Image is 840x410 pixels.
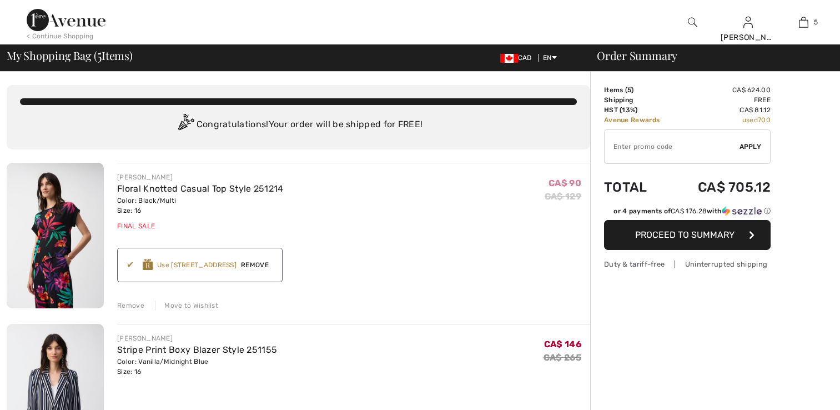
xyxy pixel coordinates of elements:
[799,16,808,29] img: My Bag
[27,9,105,31] img: 1ère Avenue
[117,301,144,311] div: Remove
[604,168,676,206] td: Total
[97,47,102,62] span: 5
[117,333,277,343] div: [PERSON_NAME]
[688,16,697,29] img: search the website
[604,105,676,115] td: HST (13%)
[117,183,283,194] a: Floral Knotted Casual Top Style 251214
[143,259,153,270] img: Reward-Logo.svg
[758,116,771,124] span: 700
[544,352,581,363] s: CA$ 265
[500,54,518,63] img: Canadian Dollar
[676,95,771,105] td: Free
[20,114,577,136] div: Congratulations! Your order will be shipped for FREE!
[635,229,735,240] span: Proceed to Summary
[676,105,771,115] td: CA$ 81.12
[721,32,775,43] div: [PERSON_NAME]
[174,114,197,136] img: Congratulation2.svg
[722,206,762,216] img: Sezzle
[740,142,762,152] span: Apply
[604,115,676,125] td: Avenue Rewards
[155,301,218,311] div: Move to Wishlist
[604,95,676,105] td: Shipping
[549,178,581,188] span: CA$ 90
[237,260,273,270] span: Remove
[544,339,581,349] span: CA$ 146
[545,191,581,202] s: CA$ 129
[604,259,771,269] div: Duty & tariff-free | Uninterrupted shipping
[157,260,237,270] div: Use [STREET_ADDRESS]
[117,344,277,355] a: Stripe Print Boxy Blazer Style 251155
[117,357,277,377] div: Color: Vanilla/Midnight Blue Size: 16
[676,115,771,125] td: used
[814,17,818,27] span: 5
[743,17,753,27] a: Sign In
[7,50,133,61] span: My Shopping Bag ( Items)
[27,31,94,41] div: < Continue Shopping
[743,16,753,29] img: My Info
[605,130,740,163] input: Promo code
[543,54,557,62] span: EN
[776,16,831,29] a: 5
[676,168,771,206] td: CA$ 705.12
[500,54,536,62] span: CAD
[604,206,771,220] div: or 4 payments ofCA$ 176.28withSezzle Click to learn more about Sezzle
[676,85,771,95] td: CA$ 624.00
[127,258,143,272] div: ✔
[117,172,283,182] div: [PERSON_NAME]
[604,220,771,250] button: Proceed to Summary
[117,221,283,231] div: Final Sale
[671,207,707,215] span: CA$ 176.28
[604,85,676,95] td: Items ( )
[584,50,833,61] div: Order Summary
[7,163,104,308] img: Floral Knotted Casual Top Style 251214
[627,86,631,94] span: 5
[613,206,771,216] div: or 4 payments of with
[117,196,283,216] div: Color: Black/Multi Size: 16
